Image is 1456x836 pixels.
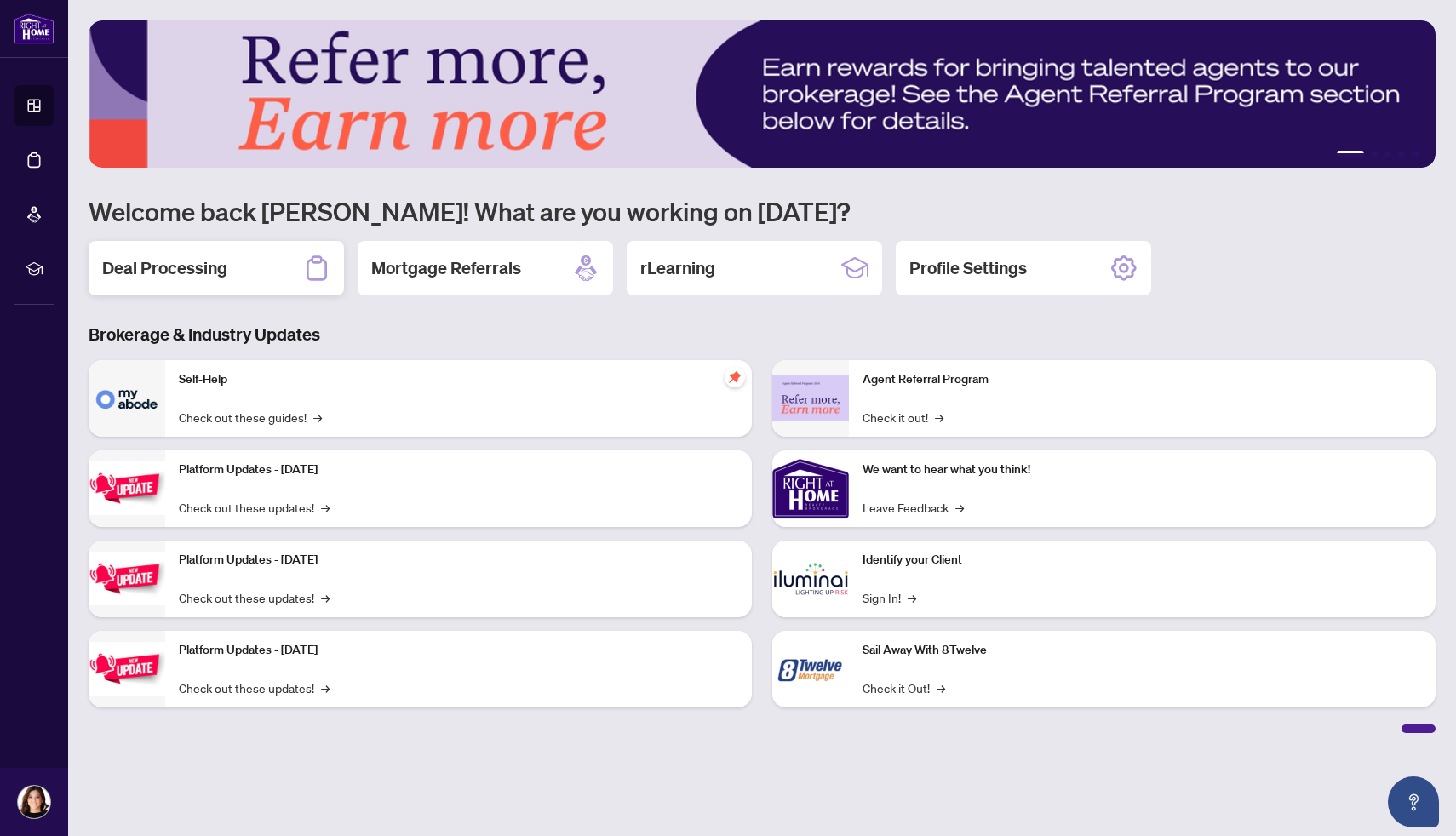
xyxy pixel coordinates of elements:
[89,360,165,437] img: Self-Help
[863,498,964,517] a: Leave Feedback→
[321,679,330,697] span: →
[955,498,964,517] span: →
[179,498,330,517] a: Check out these updates!→
[18,786,50,818] img: Profile Icon
[1337,151,1364,157] button: 1
[1384,151,1391,157] button: 3
[640,256,715,280] h2: rLearning
[935,408,943,427] span: →
[371,256,521,280] h2: Mortgage Referrals
[179,370,738,389] p: Self-Help
[321,588,330,607] span: →
[863,679,945,697] a: Check it Out!→
[179,588,330,607] a: Check out these updates!→
[772,450,849,527] img: We want to hear what you think!
[179,679,330,697] a: Check out these updates!→
[1398,151,1405,157] button: 4
[89,552,165,605] img: Platform Updates - July 8, 2025
[313,408,322,427] span: →
[89,642,165,696] img: Platform Updates - June 23, 2025
[863,461,1422,479] p: We want to hear what you think!
[179,408,322,427] a: Check out these guides!→
[1388,776,1439,827] button: Open asap
[863,641,1422,660] p: Sail Away With 8Twelve
[102,256,227,280] h2: Deal Processing
[725,367,745,387] span: pushpin
[772,631,849,707] img: Sail Away With 8Twelve
[179,551,738,570] p: Platform Updates - [DATE]
[89,195,1436,227] h1: Welcome back [PERSON_NAME]! What are you working on [DATE]?
[863,551,1422,570] p: Identify your Client
[908,588,916,607] span: →
[863,588,916,607] a: Sign In!→
[1412,151,1419,157] button: 5
[772,541,849,617] img: Identify your Client
[321,498,330,517] span: →
[909,256,1027,280] h2: Profile Settings
[89,20,1436,168] img: Slide 0
[1371,151,1378,157] button: 2
[179,641,738,660] p: Platform Updates - [DATE]
[89,323,1436,346] h3: Brokerage & Industry Updates
[772,375,849,421] img: Agent Referral Program
[863,408,943,427] a: Check it out!→
[89,461,165,515] img: Platform Updates - July 21, 2025
[14,13,54,44] img: logo
[937,679,945,697] span: →
[179,461,738,479] p: Platform Updates - [DATE]
[863,370,1422,389] p: Agent Referral Program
